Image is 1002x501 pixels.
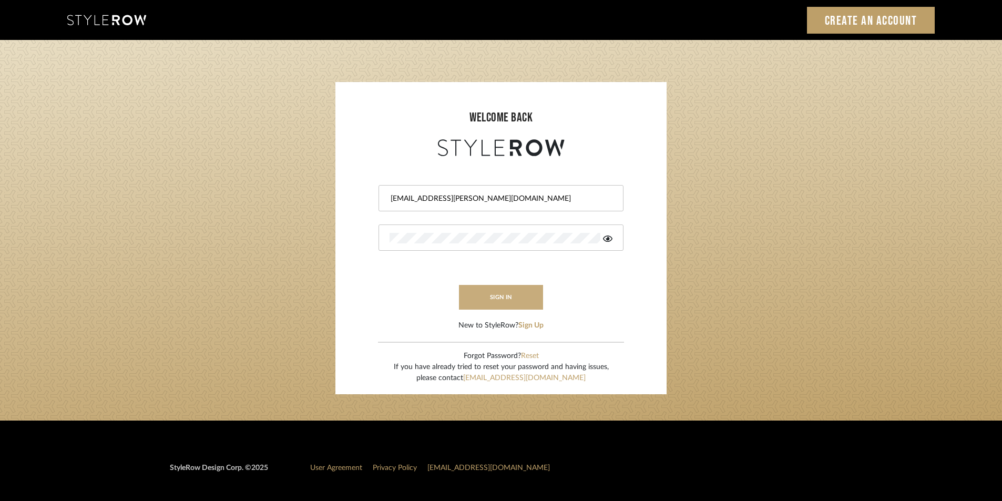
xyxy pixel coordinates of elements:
[373,464,417,472] a: Privacy Policy
[463,374,586,382] a: [EMAIL_ADDRESS][DOMAIN_NAME]
[390,193,610,204] input: Email Address
[394,362,609,384] div: If you have already tried to reset your password and having issues, please contact
[521,351,539,362] button: Reset
[346,108,656,127] div: welcome back
[807,7,935,34] a: Create an Account
[310,464,362,472] a: User Agreement
[459,285,543,310] button: sign in
[518,320,544,331] button: Sign Up
[170,463,268,482] div: StyleRow Design Corp. ©2025
[427,464,550,472] a: [EMAIL_ADDRESS][DOMAIN_NAME]
[458,320,544,331] div: New to StyleRow?
[394,351,609,362] div: Forgot Password?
